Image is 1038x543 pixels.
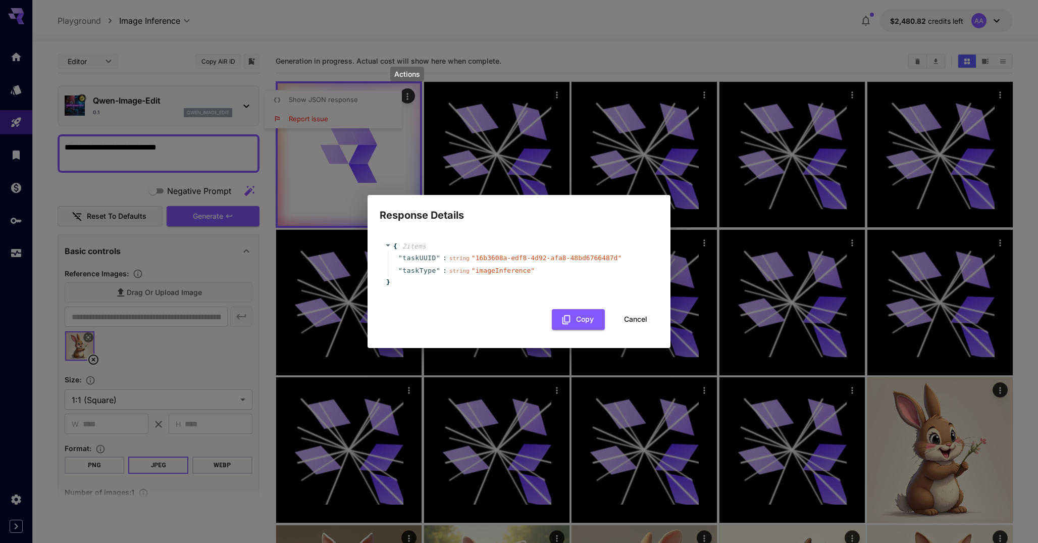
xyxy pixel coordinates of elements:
span: taskUUID [402,253,436,263]
span: " 16b3608a-edf8-4d92-afa8-48bd6766487d " [472,254,621,262]
span: 2 item s [402,242,426,250]
span: taskType [402,266,436,276]
h2: Response Details [368,195,670,223]
button: Cancel [613,309,658,330]
div: Actions [390,67,424,81]
span: " [398,267,402,274]
span: " [398,254,402,262]
span: } [385,277,390,287]
span: string [449,268,470,274]
span: : [443,266,447,276]
span: string [449,255,470,262]
span: " [436,254,440,262]
span: : [443,253,447,263]
span: { [393,241,397,252]
button: Copy [552,309,605,330]
span: " [436,267,440,274]
span: " imageInference " [472,267,535,274]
